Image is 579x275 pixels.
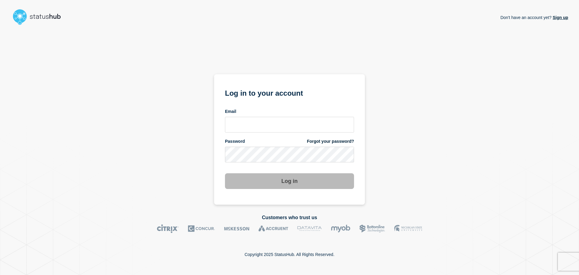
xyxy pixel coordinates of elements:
[188,224,215,233] img: Concur logo
[394,224,422,233] img: MSU logo
[225,117,354,133] input: email input
[225,147,354,162] input: password input
[331,224,350,233] img: myob logo
[225,173,354,189] button: Log in
[225,139,245,144] span: Password
[224,224,249,233] img: McKesson logo
[11,7,68,27] img: StatusHub logo
[552,15,568,20] a: Sign up
[307,139,354,144] a: Forgot your password?
[258,224,288,233] img: Accruent logo
[500,10,568,25] p: Don't have an account yet?
[245,252,334,257] p: Copyright 2025 StatusHub. All Rights Reserved.
[297,224,322,233] img: DataVita logo
[157,224,179,233] img: Citrix logo
[359,224,385,233] img: Bottomline logo
[225,109,236,114] span: Email
[225,87,354,98] h1: Log in to your account
[11,215,568,220] h2: Customers who trust us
